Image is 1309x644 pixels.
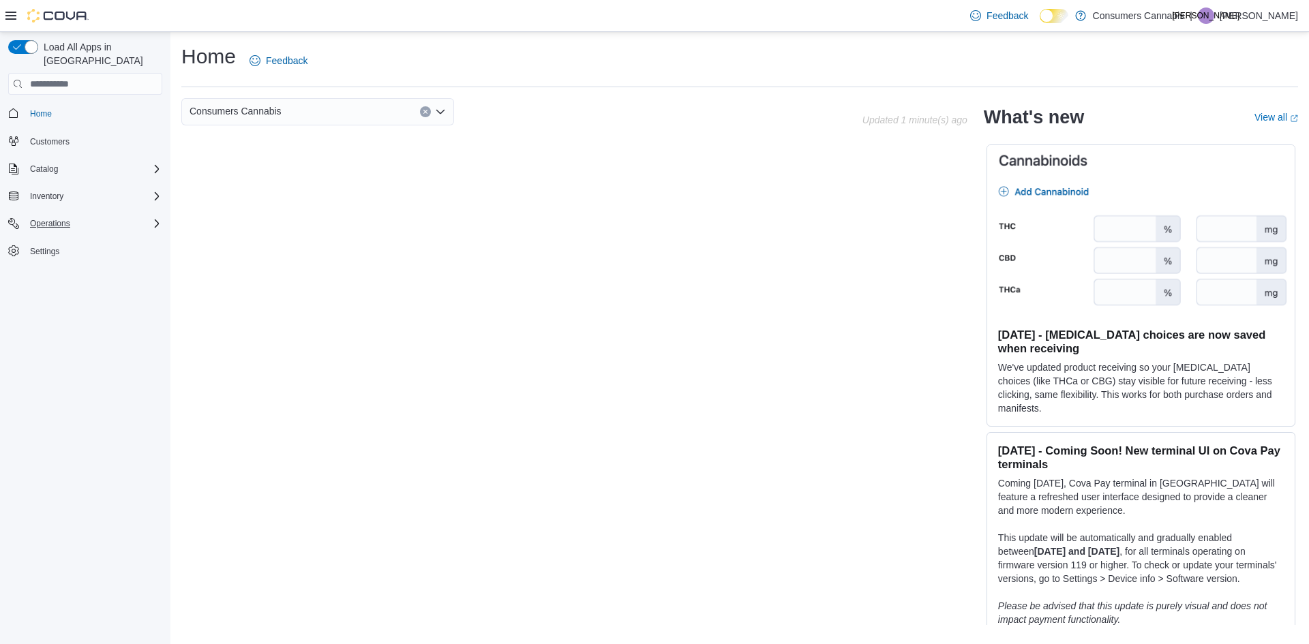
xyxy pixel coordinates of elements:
p: [PERSON_NAME] [1220,7,1298,24]
span: Home [25,104,162,121]
span: Operations [25,215,162,232]
h3: [DATE] - Coming Soon! New terminal UI on Cova Pay terminals [998,444,1284,471]
p: We've updated product receiving so your [MEDICAL_DATA] choices (like THCa or CBG) stay visible fo... [998,361,1284,415]
span: Load All Apps in [GEOGRAPHIC_DATA] [38,40,162,67]
span: Operations [30,218,70,229]
span: Consumers Cannabis [190,103,282,119]
span: Settings [25,243,162,260]
span: Inventory [30,191,63,202]
p: This update will be automatically and gradually enabled between , for all terminals operating on ... [998,531,1284,585]
button: Clear input [420,106,431,117]
button: Open list of options [435,106,446,117]
span: Catalog [25,161,162,177]
h2: What's new [984,106,1084,128]
button: Catalog [25,161,63,177]
a: Settings [25,243,65,260]
button: Inventory [25,188,69,204]
button: Catalog [3,159,168,179]
span: [PERSON_NAME] [1173,7,1240,24]
nav: Complex example [8,97,162,296]
span: Settings [30,246,59,257]
button: Settings [3,241,168,261]
button: Operations [25,215,76,232]
p: Updated 1 minute(s) ago [862,114,967,125]
h3: [DATE] - [MEDICAL_DATA] choices are now saved when receiving [998,328,1284,355]
h1: Home [181,43,236,70]
p: Coming [DATE], Cova Pay terminal in [GEOGRAPHIC_DATA] will feature a refreshed user interface des... [998,476,1284,517]
a: Feedback [244,47,313,74]
span: Feedback [266,54,307,67]
button: Home [3,103,168,123]
button: Customers [3,132,168,151]
button: Inventory [3,187,168,206]
a: Customers [25,134,75,150]
span: Catalog [30,164,58,174]
em: Please be advised that this update is purely visual and does not impact payment functionality. [998,600,1267,625]
a: Home [25,106,57,122]
span: Inventory [25,188,162,204]
span: Customers [25,133,162,150]
a: Feedback [965,2,1034,29]
button: Operations [3,214,168,233]
span: Feedback [987,9,1028,22]
svg: External link [1290,114,1298,123]
strong: [DATE] and [DATE] [1034,546,1119,557]
img: Cova [27,9,89,22]
span: Home [30,108,52,119]
input: Dark Mode [1040,9,1068,23]
div: Julian Altomare-Leandro [1198,7,1214,24]
p: Consumers Cannabis [1093,7,1185,24]
span: Customers [30,136,70,147]
a: View allExternal link [1254,112,1298,123]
